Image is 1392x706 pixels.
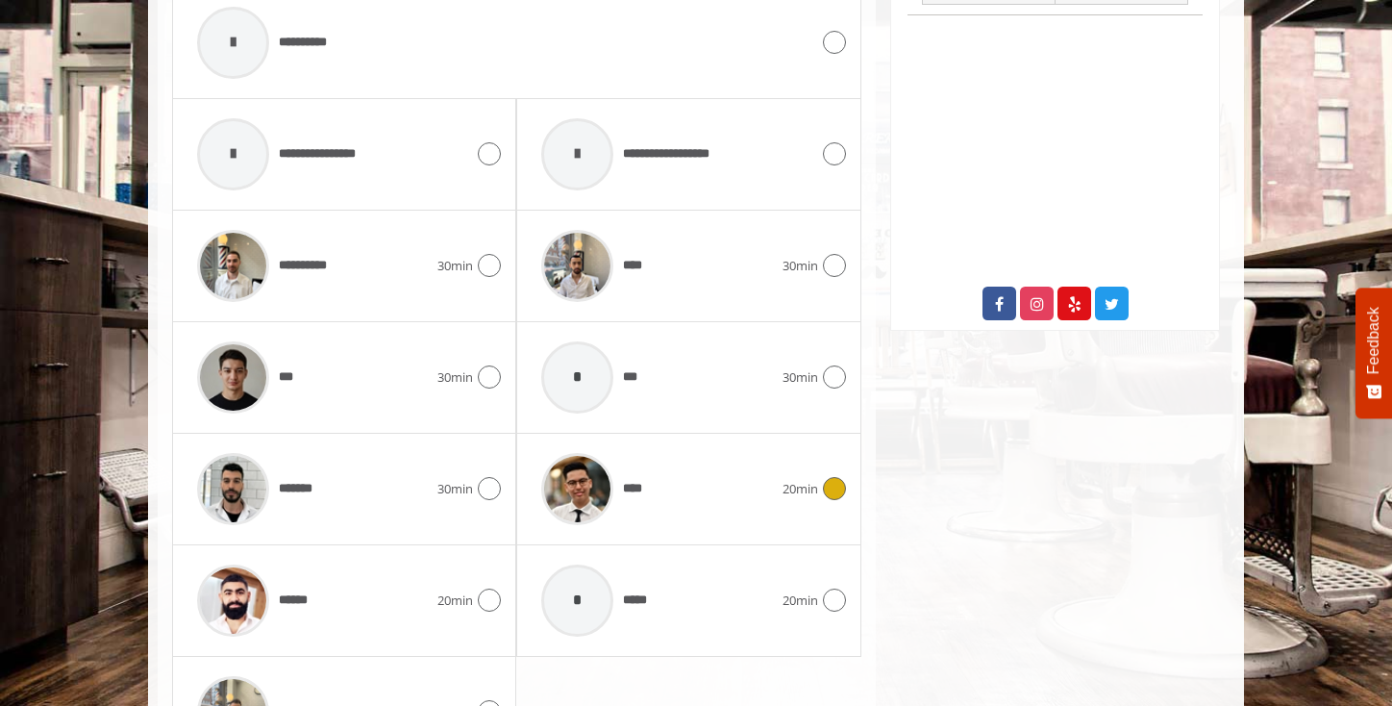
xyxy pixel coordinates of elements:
span: 30min [783,256,818,276]
span: 30min [783,367,818,388]
span: 30min [437,367,473,388]
span: 20min [783,591,818,611]
button: Feedback - Show survey [1355,288,1392,418]
span: 30min [437,479,473,499]
span: 30min [437,256,473,276]
span: 20min [783,479,818,499]
span: Feedback [1365,307,1382,374]
span: 20min [437,591,473,611]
